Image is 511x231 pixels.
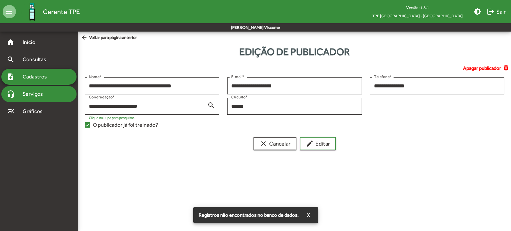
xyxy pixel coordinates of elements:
[7,90,15,98] mat-icon: headset_mic
[259,138,290,150] span: Cancelar
[81,34,89,42] mat-icon: arrow_back
[81,34,137,42] span: Voltar para página anterior
[19,73,56,81] span: Cadastros
[367,12,468,20] span: TPE [GEOGRAPHIC_DATA] - [GEOGRAPHIC_DATA]
[259,140,267,148] mat-icon: clear
[16,1,80,23] a: Gerente TPE
[89,116,135,120] mat-hint: Clique na Lupa para pesquisar.
[19,56,55,63] span: Consultas
[503,64,511,72] mat-icon: delete_forever
[78,44,511,59] div: Edição de publicador
[7,107,15,115] mat-icon: multiline_chart
[19,90,52,98] span: Serviços
[19,38,45,46] span: Início
[306,138,330,150] span: Editar
[19,107,52,115] span: Gráficos
[7,38,15,46] mat-icon: home
[306,140,314,148] mat-icon: edit
[487,6,506,18] span: Sair
[367,3,468,12] div: Versão: 1.8.1
[307,209,310,221] span: X
[21,1,43,23] img: Logo
[300,137,336,150] button: Editar
[484,6,508,18] button: Sair
[487,8,495,16] mat-icon: logout
[7,56,15,63] mat-icon: search
[463,64,501,72] span: Apagar publicador
[43,6,80,17] span: Gerente TPE
[93,121,158,129] span: O publicador já foi treinado?
[3,5,16,18] mat-icon: menu
[473,8,481,16] mat-icon: brightness_medium
[207,101,215,109] mat-icon: search
[7,73,15,81] mat-icon: note_add
[199,212,299,218] span: Registros não encontrados no banco de dados.
[301,209,315,221] button: X
[254,137,296,150] button: Cancelar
